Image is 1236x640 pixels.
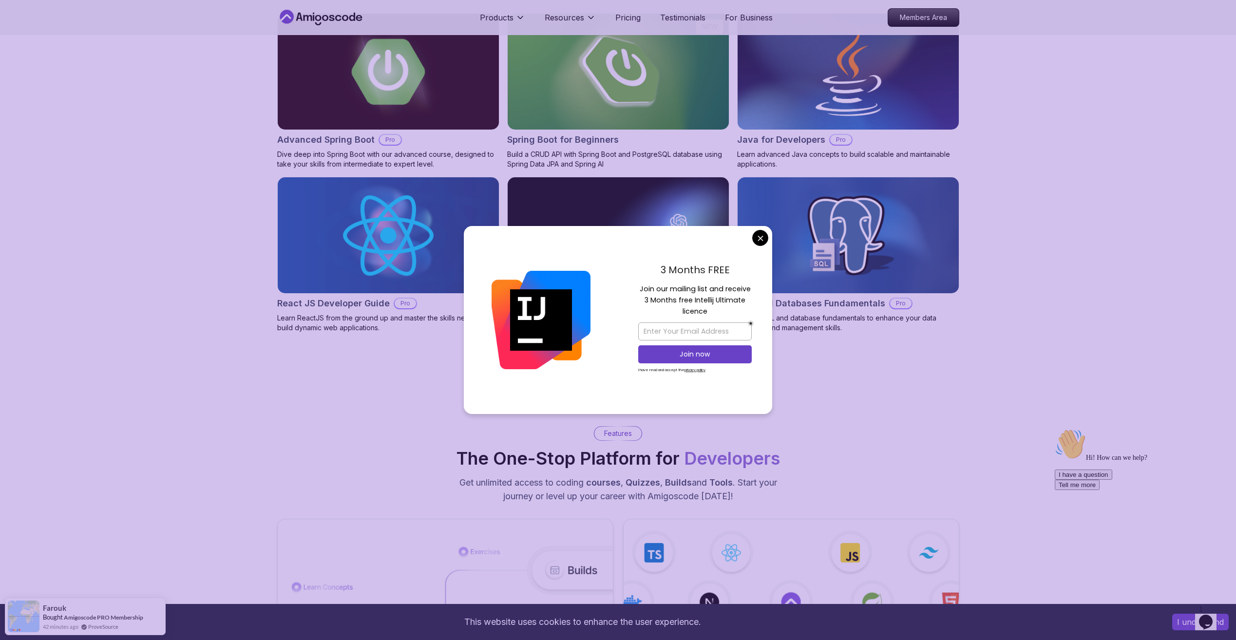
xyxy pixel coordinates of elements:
[88,622,118,631] a: ProveSource
[709,477,733,488] span: Tools
[43,622,78,631] span: 42 minutes ago
[507,177,729,333] a: Spring AI cardSpring AIProWelcome to the Spring AI course! Learn to build intelligent application...
[888,9,959,26] p: Members Area
[4,4,35,35] img: :wave:
[480,12,525,31] button: Products
[380,135,401,145] p: Pro
[660,12,705,23] a: Testimonials
[507,133,619,147] h2: Spring Boot for Beginners
[830,135,852,145] p: Pro
[4,4,179,65] div: 👋Hi! How can we help?I have a questionTell me more
[480,12,513,23] p: Products
[684,448,780,469] span: Developers
[278,14,499,130] img: Advanced Spring Boot card
[665,477,692,488] span: Builds
[545,12,584,23] p: Resources
[7,611,1158,633] div: This website uses cookies to enhance the user experience.
[4,45,61,55] button: I have a question
[737,13,959,169] a: Java for Developers cardJava for DevelopersProLearn advanced Java concepts to build scalable and ...
[888,8,959,27] a: Members Area
[1172,614,1229,630] button: Accept cookies
[508,177,729,293] img: Spring AI card
[725,12,773,23] a: For Business
[508,14,729,130] img: Spring Boot for Beginners card
[455,476,782,503] p: Get unlimited access to coding , , and . Start your journey or level up your career with Amigosco...
[1195,601,1226,630] iframe: chat widget
[586,477,621,488] span: courses
[64,614,143,621] a: Amigoscode PRO Membership
[890,299,912,308] p: Pro
[277,150,499,169] p: Dive deep into Spring Boot with our advanced course, designed to take your skills from intermedia...
[507,150,729,169] p: Build a CRUD API with Spring Boot and PostgreSQL database using Spring Data JPA and Spring AI
[277,297,390,310] h2: React JS Developer Guide
[395,299,416,308] p: Pro
[277,133,375,147] h2: Advanced Spring Boot
[737,177,959,333] a: SQL and Databases Fundamentals cardSQL and Databases FundamentalsProMaster SQL and database funda...
[738,177,959,293] img: SQL and Databases Fundamentals card
[277,313,499,333] p: Learn ReactJS from the ground up and master the skills needed to build dynamic web applications.
[1051,425,1226,596] iframe: chat widget
[456,449,780,468] h2: The One-Stop Platform for
[277,177,499,333] a: React JS Developer Guide cardReact JS Developer GuideProLearn ReactJS from the ground up and mast...
[615,12,641,23] a: Pricing
[43,604,66,612] span: Farouk
[507,13,729,169] a: Spring Boot for Beginners cardNEWSpring Boot for BeginnersBuild a CRUD API with Spring Boot and P...
[737,313,959,333] p: Master SQL and database fundamentals to enhance your data querying and management skills.
[738,14,959,130] img: Java for Developers card
[626,477,660,488] span: Quizzes
[8,601,39,632] img: provesource social proof notification image
[4,29,96,37] span: Hi! How can we help?
[545,12,596,31] button: Resources
[278,177,499,293] img: React JS Developer Guide card
[4,55,49,65] button: Tell me more
[737,150,959,169] p: Learn advanced Java concepts to build scalable and maintainable applications.
[43,613,63,621] span: Bought
[604,429,632,438] p: Features
[737,133,825,147] h2: Java for Developers
[737,297,885,310] h2: SQL and Databases Fundamentals
[277,13,499,169] a: Advanced Spring Boot cardAdvanced Spring BootProDive deep into Spring Boot with our advanced cour...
